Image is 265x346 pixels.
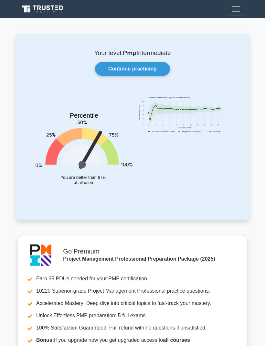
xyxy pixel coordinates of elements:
button: Toggle navigation [227,3,245,16]
text: 40 [143,114,144,115]
text: 126 [196,124,198,126]
p: Your level: Intermediate [32,49,233,57]
text: 20 [143,118,144,120]
text: 90 [183,124,184,126]
text: 60 [143,110,144,111]
text: 108 [189,124,191,126]
text: 0 [148,124,149,126]
text: 18 [155,124,156,126]
text: 54 [169,124,170,126]
text: 100 [142,101,144,102]
text: Percentile estimation using your latest responses [148,97,190,99]
tspan: of all users [74,180,94,185]
text: Percentile estimate [138,105,140,120]
tspan: You are better than 67% [60,175,106,180]
text: 80 [143,105,144,107]
text: 36 [162,124,163,126]
text: 72 [176,124,177,126]
b: Pmp [123,49,136,56]
text: 144 [204,124,206,126]
text: Percentile [70,112,98,119]
text: 162 [210,124,212,126]
text: 0 [143,123,144,124]
text: 180 [217,124,219,126]
a: Continue practicing [95,62,170,76]
text: Question number [178,127,192,129]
